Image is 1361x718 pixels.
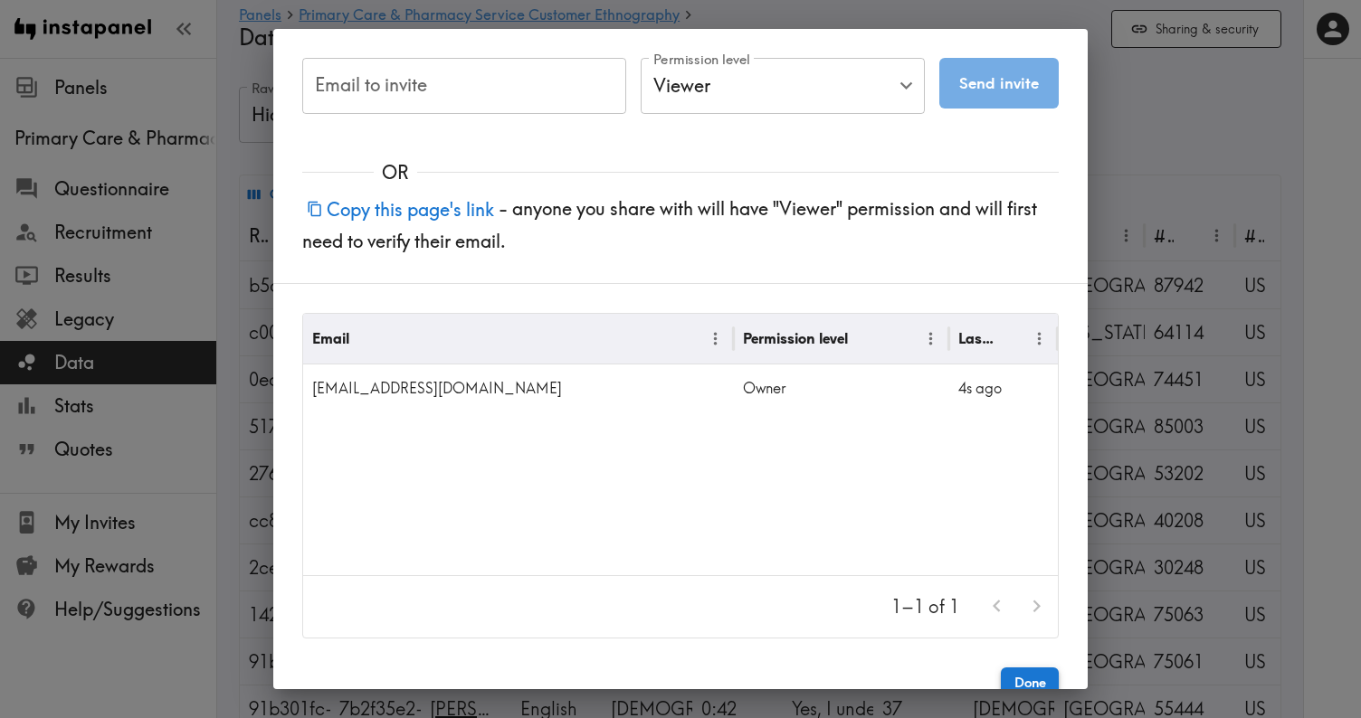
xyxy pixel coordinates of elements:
span: 4s ago [958,379,1002,397]
button: Menu [917,325,945,353]
div: levygare@amazon.com [303,364,734,411]
div: Viewer [641,58,925,114]
div: Last Viewed [958,329,996,347]
span: OR [374,160,417,185]
button: Send invite [939,58,1059,109]
div: Permission level [743,329,848,347]
p: 1–1 of 1 [891,594,959,619]
label: Permission level [653,50,750,70]
button: Copy this page's link [302,190,499,229]
div: Email [312,329,349,347]
button: Done [1001,667,1059,698]
button: Menu [701,325,729,353]
div: - anyone you share with will have "Viewer" permission and will first need to verify their email. [273,185,1088,283]
button: Sort [850,325,878,353]
div: Owner [734,364,949,411]
button: Sort [998,325,1026,353]
button: Menu [1025,325,1053,353]
button: Sort [351,325,379,353]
